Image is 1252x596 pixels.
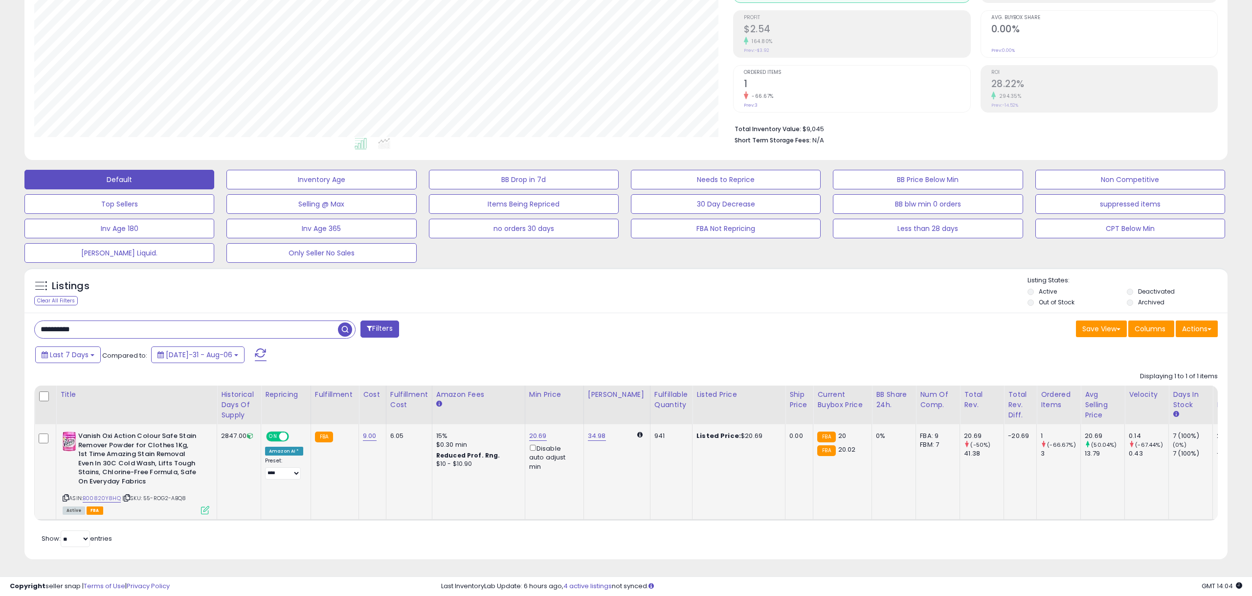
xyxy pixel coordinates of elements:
span: 20.02 [838,445,856,454]
div: 0.14 [1129,432,1168,440]
div: Num of Comp. [920,390,956,410]
span: [DATE]-31 - Aug-06 [166,350,232,360]
div: Listed Price [696,390,781,400]
button: Inv Age 365 [226,219,416,238]
button: Inv Age 180 [24,219,214,238]
span: ROI [991,70,1217,75]
div: Fulfillment Cost [390,390,428,410]
button: [PERSON_NAME] Liquid. [24,243,214,263]
div: BB Share 24h. [876,390,912,410]
button: Default [24,170,214,189]
button: Top Sellers [24,194,214,214]
div: Cost [363,390,382,400]
a: Privacy Policy [127,581,170,591]
a: 20.69 [529,431,547,441]
div: Historical Days Of Supply [221,390,257,420]
b: Total Inventory Value: [735,125,801,133]
b: Listed Price: [696,431,741,440]
div: Amazon AI * [265,447,303,456]
span: Profit [744,15,970,21]
div: Preset: [265,458,303,480]
div: 6.05 [390,432,425,440]
small: (50.04%) [1091,441,1117,449]
div: FBM: 7 [920,440,952,449]
div: 15% [436,432,517,440]
label: Active [1039,287,1057,296]
button: [DATE]-31 - Aug-06 [151,346,245,363]
a: Terms of Use [84,581,125,591]
small: Prev: -$3.92 [744,47,769,53]
small: Prev: -14.52% [991,102,1018,108]
div: Fulfillment [315,390,355,400]
small: FBA [817,432,835,442]
div: 0.43 [1129,449,1168,458]
span: FBA [87,506,103,515]
div: Current Buybox Price [817,390,868,410]
small: Prev: 0.00% [991,47,1015,53]
div: -20.69 [1008,432,1029,440]
div: 0% [876,432,908,440]
div: Displaying 1 to 1 of 1 items [1140,372,1218,381]
li: $9,045 [735,122,1210,134]
span: | SKU: 55-ROG2-ABQ8 [122,494,186,502]
div: 3 [1041,449,1080,458]
a: 4 active listings [563,581,612,591]
div: Velocity [1129,390,1164,400]
button: CPT Below Min [1035,219,1225,238]
div: Last InventoryLab Update: 6 hours ago, not synced. [441,582,1242,591]
button: FBA Not Repricing [631,219,821,238]
div: Title [60,390,213,400]
div: Repricing [265,390,307,400]
a: 34.98 [588,431,606,441]
button: Items Being Repriced [429,194,619,214]
h2: 28.22% [991,78,1217,92]
div: 13.79 [1085,449,1124,458]
button: BB Price Below Min [833,170,1023,189]
div: 20.69 [1085,432,1124,440]
div: 7 (100%) [1173,449,1212,458]
p: Listing States: [1028,276,1228,285]
span: OFF [288,433,303,441]
span: All listings currently available for purchase on Amazon [63,506,85,515]
small: -66.67% [748,92,774,100]
span: Columns [1135,324,1165,334]
small: 164.80% [748,38,773,45]
div: $20.69 [696,432,778,440]
b: Vanish Oxi Action Colour Safe Stain Remover Powder for Clothes 1Kg, 1st Time Amazing Stain Remova... [78,432,197,488]
h2: 0.00% [991,23,1217,37]
b: Reduced Prof. Rng. [436,451,500,459]
button: Save View [1076,321,1127,337]
img: 51x5jnK2VdL._SL40_.jpg [63,432,76,451]
div: ASIN: [63,432,209,513]
button: Only Seller No Sales [226,243,416,263]
span: 20 [838,431,846,440]
button: Non Competitive [1035,170,1225,189]
small: (0%) [1173,441,1186,449]
button: 30 Day Decrease [631,194,821,214]
div: [PERSON_NAME] [588,390,646,400]
button: Last 7 Days [35,346,101,363]
div: Ordered Items [1041,390,1076,410]
small: Amazon Fees. [436,400,442,409]
span: Avg. Buybox Share [991,15,1217,21]
small: (-50%) [970,441,990,449]
div: 2847.00 [221,432,253,440]
div: Disable auto adjust min [529,443,576,471]
div: 1 [1041,432,1080,440]
label: Archived [1138,298,1164,306]
div: Days In Stock [1173,390,1208,410]
button: BB Drop in 7d [429,170,619,189]
h2: $2.54 [744,23,970,37]
button: Columns [1128,321,1174,337]
button: no orders 30 days [429,219,619,238]
span: Ordered Items [744,70,970,75]
div: 941 [654,432,685,440]
h2: 1 [744,78,970,92]
small: (-67.44%) [1135,441,1163,449]
div: Amazon Fees [436,390,521,400]
span: N/A [812,136,824,145]
div: Clear All Filters [34,296,78,305]
button: Selling @ Max [226,194,416,214]
span: 2025-08-14 14:04 GMT [1202,581,1242,591]
button: Less than 28 days [833,219,1023,238]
